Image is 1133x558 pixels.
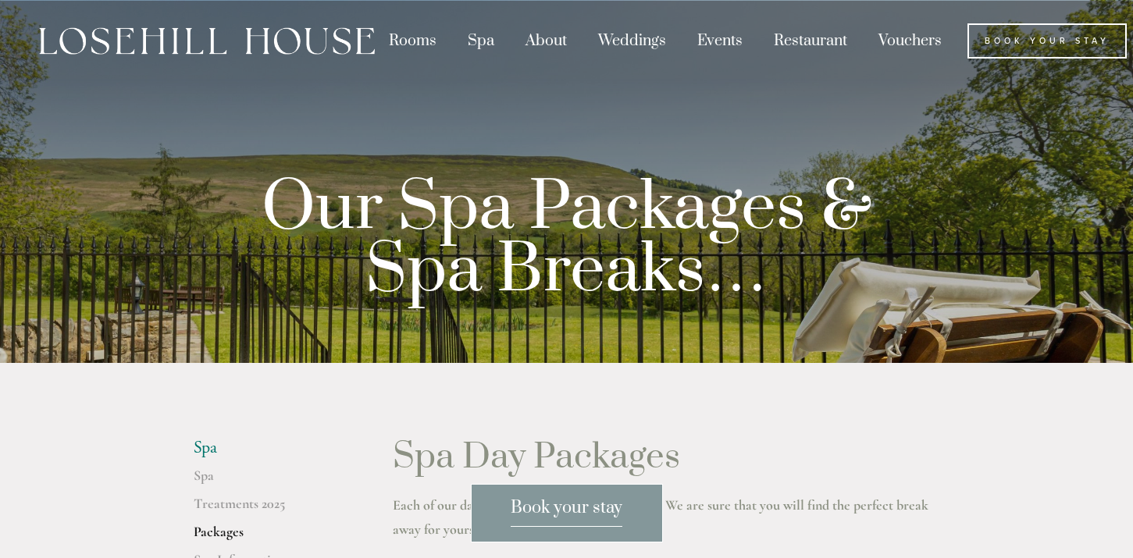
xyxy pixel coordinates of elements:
div: Events [683,23,757,59]
a: Vouchers [864,23,956,59]
a: Book Your Stay [967,23,1127,59]
h1: Spa Day Packages [393,438,940,477]
img: Losehill House [39,27,375,55]
div: Restaurant [760,23,861,59]
span: Book your stay [511,497,622,527]
div: About [511,23,581,59]
a: Spa [194,467,343,495]
p: Our Spa Packages & Spa Breaks… [219,177,915,302]
div: Weddings [584,23,680,59]
div: Rooms [375,23,451,59]
li: Spa [194,438,343,458]
div: Spa [454,23,508,59]
a: Book your stay [471,484,663,542]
